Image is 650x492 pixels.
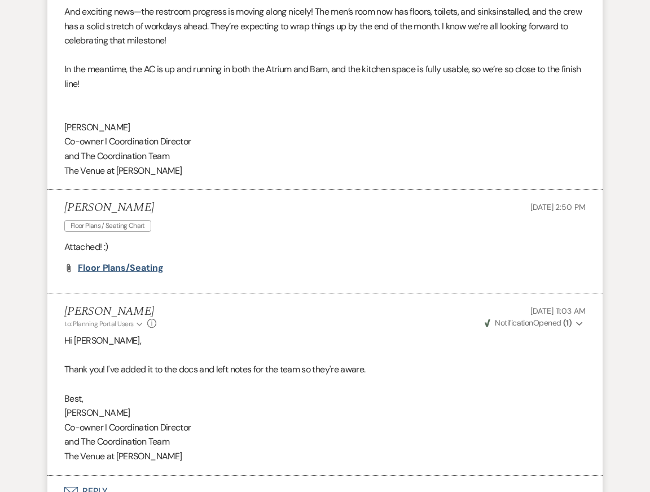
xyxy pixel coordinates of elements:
[64,319,144,329] button: to: Planning Portal Users
[495,318,533,328] span: Notification
[64,62,586,91] p: In the meantime, the AC is up and running in both the Atrium and Barn, and the kitchen space is f...
[64,407,130,419] span: [PERSON_NAME]
[483,317,586,329] button: NotificationOpened (1)
[64,392,586,406] p: Best,
[64,220,151,232] span: Floor Plans / Seating Chart
[64,450,182,462] span: The Venue at [PERSON_NAME]
[485,318,572,328] span: Opened
[64,120,586,135] p: [PERSON_NAME]
[64,305,156,319] h5: [PERSON_NAME]
[64,149,586,164] p: and The Coordination Team
[64,240,586,254] p: Attached! :)
[530,202,586,212] span: [DATE] 2:50 PM
[64,164,586,178] p: The Venue at [PERSON_NAME]
[64,333,586,348] p: Hi [PERSON_NAME],
[64,5,586,48] p: And exciting news—the restroom progress is moving along nicely! The men’s room now has floors, to...
[530,306,586,316] span: [DATE] 11:03 AM
[64,134,586,149] p: Co-owner I Coordination Director
[78,263,163,273] a: Floor Plans/Seating
[64,201,157,215] h5: [PERSON_NAME]
[563,318,572,328] strong: ( 1 )
[64,319,134,328] span: to: Planning Portal Users
[64,362,586,377] p: Thank you! I've added it to the docs and left notes for the team so they're aware.
[78,262,163,274] span: Floor Plans/Seating
[64,421,191,433] span: Co-owner I Coordination Director
[64,436,169,447] span: and The Coordination Team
